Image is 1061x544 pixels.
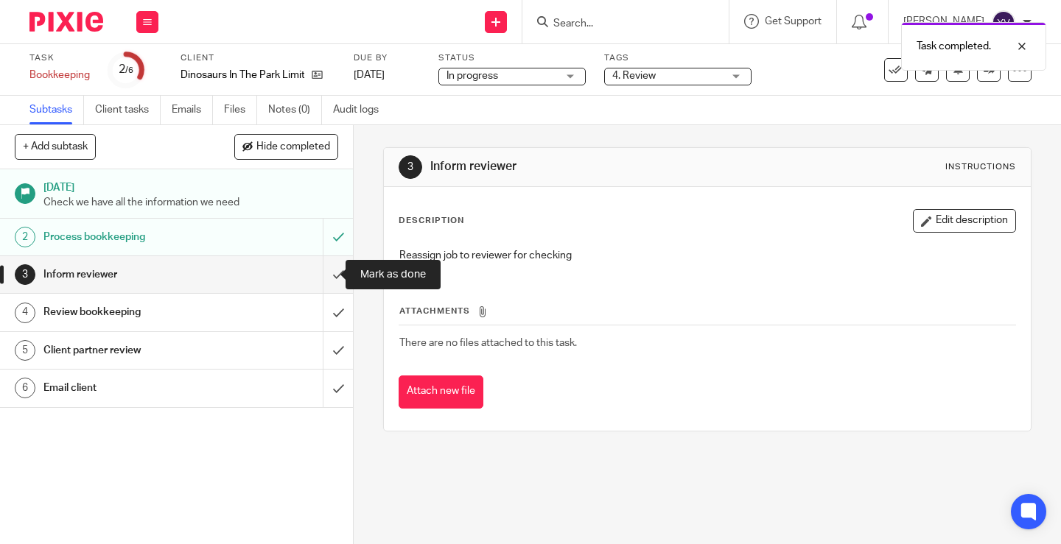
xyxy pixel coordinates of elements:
[992,10,1015,34] img: svg%3E
[917,39,991,54] p: Task completed.
[29,96,84,124] a: Subtasks
[399,338,577,348] span: There are no files attached to this task.
[234,134,338,159] button: Hide completed
[125,66,133,74] small: /6
[43,377,220,399] h1: Email client
[43,177,338,195] h1: [DATE]
[399,248,1015,263] p: Reassign job to reviewer for checking
[354,70,385,80] span: [DATE]
[29,12,103,32] img: Pixie
[268,96,322,124] a: Notes (0)
[399,375,483,409] button: Attach new file
[43,226,220,248] h1: Process bookkeeping
[119,61,133,78] div: 2
[15,264,35,285] div: 3
[612,71,656,81] span: 4. Review
[399,155,422,179] div: 3
[95,96,161,124] a: Client tasks
[430,159,739,174] h1: Inform reviewer
[256,141,330,153] span: Hide completed
[399,307,470,315] span: Attachments
[181,68,304,82] p: Dinosaurs In The Park Limited
[43,301,220,323] h1: Review bookkeeping
[15,227,35,247] div: 2
[43,339,220,361] h1: Client partner review
[913,209,1016,233] button: Edit description
[29,52,90,64] label: Task
[15,134,96,159] button: + Add subtask
[945,161,1016,173] div: Instructions
[172,96,213,124] a: Emails
[43,195,338,210] p: Check we have all the information we need
[333,96,390,124] a: Audit logs
[438,52,586,64] label: Status
[399,215,464,227] p: Description
[15,303,35,323] div: 4
[15,378,35,398] div: 6
[15,340,35,361] div: 5
[29,68,90,82] div: Bookkeeping
[224,96,257,124] a: Files
[447,71,498,81] span: In progress
[43,264,220,286] h1: Inform reviewer
[354,52,420,64] label: Due by
[181,52,335,64] label: Client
